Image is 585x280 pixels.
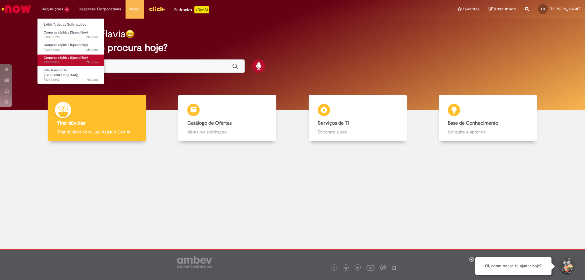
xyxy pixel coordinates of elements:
[380,265,386,270] img: logo_footer_workplace.png
[44,43,88,47] span: Compras rápidas (Speed Buy)
[177,256,212,268] img: logo_footer_ambev_rotulo_gray.png
[541,7,545,11] span: FC
[392,265,397,270] img: logo_footer_naosei.png
[332,267,335,270] img: logo_footer_facebook.png
[162,95,293,141] a: Catálogo de Ofertas Abra uma solicitação
[130,6,140,12] span: More
[1,3,32,15] img: ServiceNow
[44,68,78,77] span: Vale Transporte ([GEOGRAPHIC_DATA])
[367,264,374,271] img: logo_footer_youtube.png
[37,18,105,84] ul: Requisições
[64,7,69,12] span: 4
[87,77,98,82] span: 7d atrás
[44,30,88,35] span: Compras rápidas (Speed Buy)
[53,42,533,53] h2: O que você procura hoje?
[194,6,209,13] p: +GenAi
[86,48,98,52] span: 6h atrás
[86,60,98,65] time: 28/08/2025 10:08:47
[44,77,98,82] span: R13438843
[318,120,349,126] b: Serviços de TI
[44,55,88,60] span: Compras rápidas (Speed Buy)
[356,266,360,270] img: logo_footer_linkedin.png
[86,60,98,65] span: 7h atrás
[37,55,105,66] a: Aberto R13456512 : Compras rápidas (Speed Buy)
[463,6,480,12] span: Favoritos
[126,30,134,38] img: happy-face.png
[86,48,98,52] time: 28/08/2025 11:33:34
[174,6,209,13] div: Padroniza
[44,48,98,52] span: R13457228
[149,4,165,13] img: click_logo_yellow_360x200.png
[494,6,516,12] span: Rascunhos
[37,67,105,80] a: Aberto R13438843 : Vale Transporte (VT)
[32,95,162,141] a: Tirar dúvidas Tirar dúvidas com Lupi Assist e Gen Ai
[344,267,347,270] img: logo_footer_twitter.png
[44,60,98,65] span: R13456512
[79,6,121,12] span: Despesas Corporativas
[42,6,63,12] span: Requisições
[86,35,98,39] time: 28/08/2025 15:42:51
[475,257,551,275] div: Oi, como posso te ajudar hoje?
[87,77,98,82] time: 22/08/2025 09:53:33
[37,29,105,41] a: Aberto R13458795 : Compras rápidas (Speed Buy)
[57,120,85,126] b: Tirar dúvidas
[318,129,398,135] p: Encontre ajuda
[292,95,423,141] a: Serviços de TI Encontre ajuda
[187,120,232,126] b: Catálogo de Ofertas
[57,129,137,135] p: Tirar dúvidas com Lupi Assist e Gen Ai
[44,35,98,40] span: R13458795
[187,129,267,135] p: Abra uma solicitação
[489,6,516,12] a: Rascunhos
[37,42,105,53] a: Aberto R13457228 : Compras rápidas (Speed Buy)
[448,120,498,126] b: Base de Conhecimento
[448,129,528,135] p: Consulte e aprenda
[86,35,98,39] span: 2h atrás
[558,257,576,275] button: Iniciar Conversa de Suporte
[550,6,580,12] span: [PERSON_NAME]
[37,21,105,28] a: Exibir Todas as Solicitações
[423,95,553,141] a: Base de Conhecimento Consulte e aprenda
